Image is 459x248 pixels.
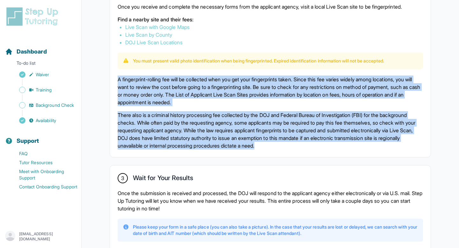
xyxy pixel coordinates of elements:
span: Support [17,136,39,145]
p: Please keep your form in a safe place (you can also take a picture). In the case that your result... [133,224,418,237]
a: Availability [5,116,81,125]
p: You must present valid photo identification when being fingerprinted. Expired identification info... [133,58,384,64]
p: Once you receive and complete the necessary forms from the applicant agency, visit a local Live S... [118,3,423,11]
span: Availability [36,117,56,124]
a: Background Check [5,101,81,110]
a: Live Scan with Google Maps [125,24,190,30]
a: DOJ Live Scan Locations [125,39,183,46]
a: Contact Onboarding Support [5,182,81,191]
p: Once the submission is received and processed, the DOJ will respond to the applicant agency eithe... [118,189,423,212]
p: To-do list [3,60,79,69]
a: Dashboard [5,47,47,56]
p: Find a nearby site and their fees: [118,16,423,23]
a: Waiver [5,70,81,79]
button: Support [3,126,79,148]
span: Background Check [36,102,74,108]
a: Tutor Resources [5,158,81,167]
span: Dashboard [17,47,47,56]
span: Training [36,87,52,93]
span: Waiver [36,71,49,78]
h2: Wait for Your Results [133,174,193,184]
a: Live Scan by County [125,32,172,38]
p: There also is a criminal history processing fee collected by the DOJ and Federal Bureau of Invest... [118,111,423,150]
button: [EMAIL_ADDRESS][DOMAIN_NAME] [5,231,76,242]
a: Meet with Onboarding Support [5,167,81,182]
a: Training [5,85,81,94]
span: 3 [121,174,124,182]
p: [EMAIL_ADDRESS][DOMAIN_NAME] [19,231,76,242]
a: FAQ [5,149,81,158]
button: Dashboard [3,37,79,59]
img: logo [5,6,62,27]
p: A fingerprint-rolling fee will be collected when you get your fingerprints taken. Since this fee ... [118,76,423,106]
